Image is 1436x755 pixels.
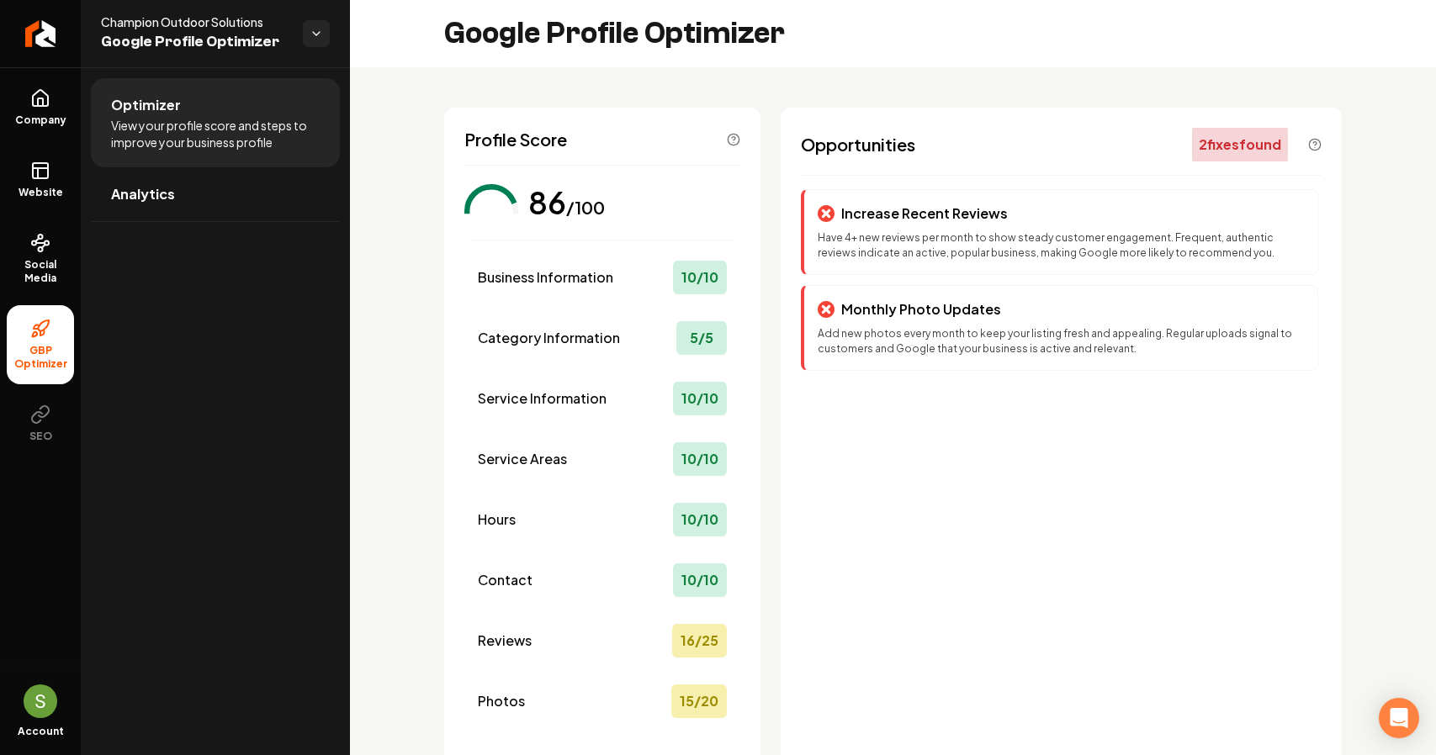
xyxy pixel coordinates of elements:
div: 15 / 20 [671,684,727,718]
p: Monthly Photo Updates [841,299,1001,319]
span: Website [12,186,70,199]
span: GBP Optimizer [7,344,74,371]
div: Monthly Photo UpdatesAdd new photos every month to keep your listing fresh and appealing. Regular... [801,285,1318,371]
div: 86 [528,186,566,219]
img: Rebolt Logo [25,20,56,47]
div: Open Intercom Messenger [1379,698,1419,738]
span: Optimizer [111,95,181,115]
p: Have 4+ new reviews per month to show steady customer engagement. Frequent, authentic reviews ind... [818,230,1304,261]
a: Social Media [7,219,74,298]
span: Opportunities [801,133,915,156]
img: Sales Champion [24,684,57,718]
span: Champion Outdoor Solutions [101,13,289,30]
span: Analytics [111,184,175,204]
span: Profile Score [464,128,567,151]
span: Contact [478,570,533,590]
a: Company [7,75,74,140]
span: Hours [478,509,516,530]
span: Service Areas [478,449,567,469]
span: SEO [23,430,59,443]
a: Analytics [91,167,340,221]
button: Open user button [24,684,57,718]
p: Add new photos every month to keep your listing fresh and appealing. Regular uploads signal to cu... [818,326,1304,356]
div: Increase Recent ReviewsHave 4+ new reviews per month to show steady customer engagement. Frequent... [801,189,1318,275]
span: Service Information [478,388,607,409]
span: Category Information [478,328,620,348]
span: View your profile score and steps to improve your business profile [111,117,320,150]
span: Company [8,114,73,127]
div: 5 / 5 [676,321,727,355]
h2: Google Profile Optimizer [444,17,785,50]
span: Photos [478,691,525,711]
div: 10 / 10 [673,563,727,597]
p: Increase Recent Reviews [841,203,1008,224]
button: SEO [7,391,74,457]
a: Website [7,147,74,213]
div: 10 / 10 [673,261,727,294]
span: Social Media [7,258,74,285]
div: 2 fix es found [1192,128,1288,161]
span: Google Profile Optimizer [101,30,289,54]
div: 16 / 25 [672,624,727,657]
div: 10 / 10 [673,503,727,536]
span: Account [18,725,64,738]
div: /100 [566,196,605,219]
span: Reviews [478,631,532,651]
div: 10 / 10 [673,382,727,415]
div: 10 / 10 [673,442,727,476]
span: Business Information [478,267,613,288]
